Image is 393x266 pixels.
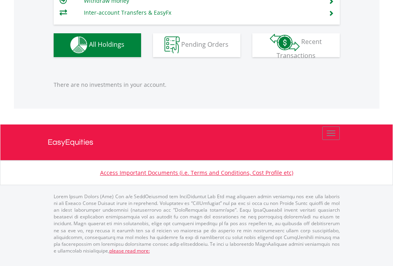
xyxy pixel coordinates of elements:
button: Recent Transactions [252,33,340,57]
button: Pending Orders [153,33,240,57]
span: Recent Transactions [277,37,322,60]
p: There are no investments in your account. [54,81,340,89]
p: Lorem Ipsum Dolors (Ame) Con a/e SeddOeiusmod tem InciDiduntut Lab Etd mag aliquaen admin veniamq... [54,193,340,254]
a: please read more: [109,247,150,254]
a: EasyEquities [48,124,346,160]
button: All Holdings [54,33,141,57]
span: All Holdings [89,40,124,49]
td: Inter-account Transfers & EasyFx [84,7,319,19]
span: Pending Orders [181,40,228,49]
a: Access Important Documents (i.e. Terms and Conditions, Cost Profile etc) [100,169,293,176]
img: pending_instructions-wht.png [165,36,180,54]
img: transactions-zar-wht.png [270,34,300,51]
img: holdings-wht.png [70,36,87,54]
